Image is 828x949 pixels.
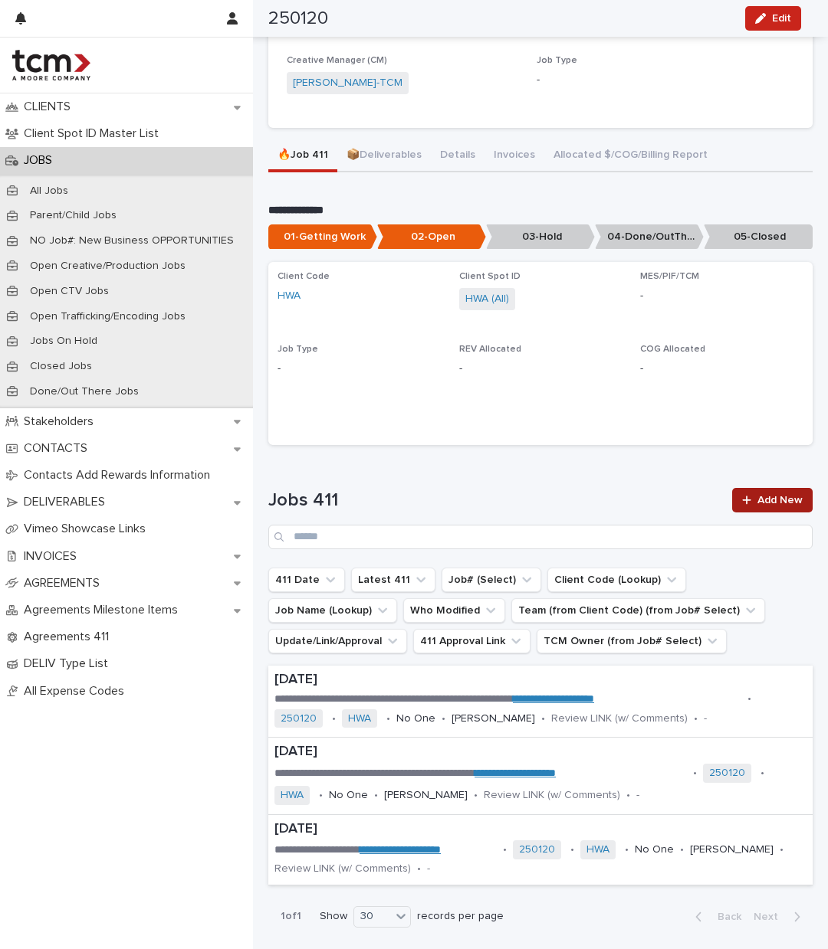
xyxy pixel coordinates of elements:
a: 250120 [281,712,317,725]
button: Who Modified [403,598,505,623]
p: - [459,361,623,377]
button: Details [431,140,485,172]
p: • [626,789,630,802]
button: Client Code (Lookup) [547,568,686,592]
p: Review LINK (w/ Comments) [484,789,620,802]
p: No One [329,789,368,802]
p: Agreements Milestone Items [18,603,190,617]
p: Agreements 411 [18,630,121,644]
p: 02-Open [377,224,486,250]
button: Update/Link/Approval [268,629,407,653]
p: 04-Done/OutThere [595,224,704,250]
p: NO Job#: New Business OPPORTUNITIES [18,234,246,247]
p: • [694,712,698,725]
p: Vimeo Showcase Links [18,522,158,536]
p: • [680,843,684,856]
p: AGREEMENTS [18,576,112,591]
span: Back [708,911,741,922]
p: • [474,789,478,802]
p: Parent/Child Jobs [18,209,129,222]
button: Team (from Client Code) (from Job# Select) [511,598,765,623]
h1: Jobs 411 [268,489,723,512]
p: Open CTV Jobs [18,285,121,298]
button: Invoices [485,140,544,172]
p: Closed Jobs [18,360,104,373]
p: • [442,712,445,725]
p: Stakeholders [18,414,106,429]
a: HWA [278,288,301,304]
button: 📦Deliverables [337,140,431,172]
p: • [417,862,421,875]
p: - [704,712,707,725]
button: Job Name (Lookup) [268,598,397,623]
p: Review LINK (w/ Comments) [274,862,411,875]
p: Show [320,910,347,923]
p: Client Spot ID Master List [18,126,171,141]
a: Add New [732,488,813,512]
p: • [780,843,784,856]
p: • [503,843,507,856]
button: 411 Approval Link [413,629,531,653]
p: • [570,843,574,856]
p: No One [635,843,674,856]
span: Job Type [278,345,318,354]
button: TCM Owner (from Job# Select) [537,629,727,653]
a: [PERSON_NAME]-TCM [293,75,402,91]
button: Edit [745,6,801,31]
p: - [537,72,774,88]
p: [DATE] [274,672,807,689]
p: • [332,712,336,725]
button: Latest 411 [351,568,435,592]
p: - [427,862,430,875]
a: HWA (All) [465,291,509,307]
p: CONTACTS [18,441,100,456]
p: All Expense Codes [18,684,136,699]
a: HWA [586,843,609,856]
img: 4hMmSqQkux38exxPVZHQ [12,50,90,80]
p: records per page [417,910,504,923]
p: • [761,767,764,780]
p: [DATE] [274,744,807,761]
p: • [386,712,390,725]
span: MES/PIF/TCM [640,272,699,281]
p: 01-Getting Work [268,224,377,250]
p: • [319,789,323,802]
input: Search [268,525,813,549]
button: Next [747,910,813,924]
a: 250120 [519,843,555,856]
p: 03-Hold [486,224,595,250]
div: 30 [354,908,391,924]
p: - [278,361,441,377]
span: REV Allocated [459,345,521,354]
span: Add New [757,495,803,506]
span: Client Spot ID [459,272,521,281]
button: Back [683,910,747,924]
p: DELIVERABLES [18,495,117,509]
a: HWA [348,712,371,725]
p: - [640,361,803,377]
p: Open Creative/Production Jobs [18,260,198,273]
span: Job Type [537,56,577,65]
p: • [747,692,751,705]
p: • [693,767,697,780]
p: All Jobs [18,185,80,198]
span: Client Code [278,272,330,281]
p: JOBS [18,153,64,168]
button: Job# (Select) [442,568,541,592]
p: - [640,288,803,304]
p: [PERSON_NAME] [690,843,774,856]
p: Open Trafficking/Encoding Jobs [18,310,198,323]
p: Contacts Add Rewards Information [18,468,222,483]
p: [PERSON_NAME] [452,712,535,725]
p: Jobs On Hold [18,335,110,348]
p: • [625,843,629,856]
p: 05-Closed [704,224,813,250]
a: HWA [281,789,304,802]
button: 411 Date [268,568,345,592]
h2: 250120 [268,8,328,30]
p: [DATE] [274,821,807,838]
p: Review LINK (w/ Comments) [551,712,688,725]
p: CLIENTS [18,100,83,114]
p: 1 of 1 [268,898,314,935]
